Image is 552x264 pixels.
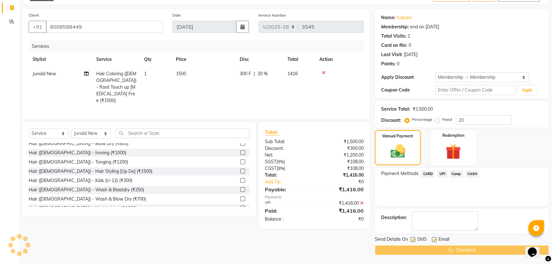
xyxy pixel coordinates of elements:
[381,106,410,113] div: Service Total:
[284,52,316,67] th: Total
[314,138,368,145] div: ₹1,500.00
[265,159,276,165] span: SGST
[260,165,314,172] div: ( )
[260,158,314,165] div: ( )
[258,12,286,18] label: Invoice Number
[176,71,186,77] span: 1500
[172,12,181,18] label: Date
[442,133,464,138] label: Redemption
[265,129,280,136] span: Total
[236,52,284,67] th: Disc
[29,159,128,165] div: Hair ([DEMOGRAPHIC_DATA]) - Tonging (₹1200)
[287,71,298,77] span: 1416
[314,216,368,223] div: ₹0
[417,236,427,244] span: SMS
[381,74,435,81] div: Apply Discount
[140,52,172,67] th: Qty
[441,142,466,161] img: _gift.svg
[29,52,92,67] th: Stylist
[260,186,314,193] div: Payable:
[29,40,368,52] div: Services
[518,85,536,95] button: Apply
[316,52,364,67] th: Action
[409,42,411,49] div: 0
[116,128,250,138] input: Search or Scan
[381,24,409,30] div: Membership:
[260,207,314,215] div: Paid:
[381,61,396,67] div: Points:
[29,187,144,193] div: Hair ([DEMOGRAPHIC_DATA]) - Wash & Blastdry (₹250)
[29,177,132,184] div: Hair ([DEMOGRAPHIC_DATA]) - Kids (U-12) (₹300)
[314,172,368,179] div: ₹1,416.00
[381,214,407,221] div: Description:
[260,216,314,223] div: Balance :
[33,71,56,77] span: Junaid New
[439,236,449,244] span: Email
[260,172,314,179] div: Total:
[381,51,403,58] div: Last Visit:
[314,152,368,158] div: ₹1,200.00
[29,140,128,147] div: Hair ([DEMOGRAPHIC_DATA]) - Blow Dry (₹600)
[254,70,255,77] span: |
[314,207,368,215] div: ₹1,416.00
[435,85,516,95] input: Enter Offer / Coupon Code
[450,170,463,178] span: Comp
[442,117,452,122] label: Fixed
[386,143,410,160] img: _cash.svg
[144,71,147,77] span: 1
[260,179,323,185] a: Add Tip
[382,133,413,139] label: Manual Payment
[323,179,368,185] div: ₹0
[260,200,314,207] div: UPI
[413,106,433,113] div: ₹1,500.00
[437,170,447,178] span: UPI
[314,186,368,193] div: ₹1,416.00
[172,52,236,67] th: Price
[314,200,368,207] div: ₹1,416.00
[265,165,277,171] span: CGST
[240,70,251,77] span: 300 F
[278,159,284,164] span: 9%
[381,33,406,40] div: Total Visits:
[46,21,163,33] input: Search by Name/Mobile/Email/Code
[29,21,47,33] button: +91
[466,170,479,178] span: CASH
[92,52,140,67] th: Service
[412,117,432,122] label: Percentage
[375,236,408,244] span: Send Details On
[258,70,268,77] span: 20 %
[381,117,401,124] div: Discount:
[397,14,411,21] a: Kalyani
[29,12,39,18] label: Client
[29,150,126,156] div: Hair ([DEMOGRAPHIC_DATA]) - Ironing (₹1000)
[408,33,410,40] div: 1
[29,205,137,212] div: Hair ([DEMOGRAPHIC_DATA]) - Moisturising (₹1000)
[525,238,546,258] iframe: chat widget
[96,71,136,103] span: Hair Coloring ([DEMOGRAPHIC_DATA]) - Root Touch up [MEDICAL_DATA] Free (₹1500)
[381,14,396,21] div: Name:
[278,166,284,171] span: 9%
[260,145,314,152] div: Discount:
[29,196,146,202] div: Hair ([DEMOGRAPHIC_DATA]) - Wash & Blow Dry (₹700)
[314,165,368,172] div: ₹108.00
[381,87,435,93] div: Coupon Code
[421,170,435,178] span: CARD
[314,158,368,165] div: ₹108.00
[381,170,418,177] span: Payment Methods
[410,24,439,30] div: end on [DATE]
[381,42,407,49] div: Card on file:
[260,152,314,158] div: Net:
[397,61,399,67] div: 0
[404,51,418,58] div: [DATE]
[314,145,368,152] div: ₹300.00
[265,194,364,200] div: Payments
[260,138,314,145] div: Sub Total:
[29,168,152,175] div: Hair ([DEMOGRAPHIC_DATA]) - Hair Styling [Up Do] (₹1500)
